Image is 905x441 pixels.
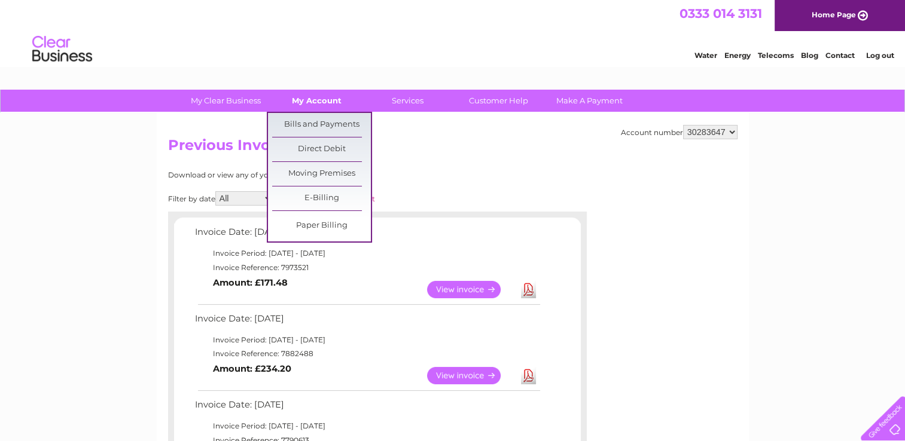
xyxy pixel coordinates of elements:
[192,261,542,275] td: Invoice Reference: 7973521
[694,51,717,60] a: Water
[192,224,542,246] td: Invoice Date: [DATE]
[192,397,542,419] td: Invoice Date: [DATE]
[449,90,548,112] a: Customer Help
[192,333,542,347] td: Invoice Period: [DATE] - [DATE]
[866,51,894,60] a: Log out
[679,6,762,21] a: 0333 014 3131
[267,90,366,112] a: My Account
[32,31,93,68] img: logo.png
[168,191,482,206] div: Filter by date
[358,90,457,112] a: Services
[192,347,542,361] td: Invoice Reference: 7882488
[213,363,291,374] b: Amount: £234.20
[213,277,288,288] b: Amount: £171.48
[272,186,371,210] a: E-Billing
[427,367,515,384] a: View
[272,214,371,238] a: Paper Billing
[724,51,751,60] a: Energy
[170,7,736,58] div: Clear Business is a trading name of Verastar Limited (registered in [GEOGRAPHIC_DATA] No. 3667643...
[801,51,818,60] a: Blog
[758,51,794,60] a: Telecoms
[176,90,275,112] a: My Clear Business
[521,281,536,298] a: Download
[272,137,371,161] a: Direct Debit
[272,113,371,137] a: Bills and Payments
[168,171,482,179] div: Download or view any of your previous invoices below.
[192,246,542,261] td: Invoice Period: [DATE] - [DATE]
[621,125,738,139] div: Account number
[540,90,639,112] a: Make A Payment
[521,367,536,384] a: Download
[168,137,738,160] h2: Previous Invoices
[192,311,542,333] td: Invoice Date: [DATE]
[427,281,515,298] a: View
[825,51,855,60] a: Contact
[272,162,371,186] a: Moving Premises
[192,419,542,433] td: Invoice Period: [DATE] - [DATE]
